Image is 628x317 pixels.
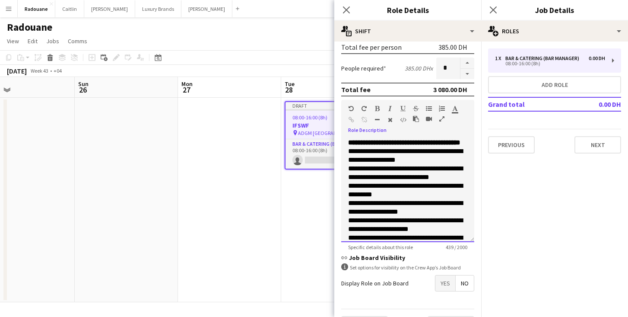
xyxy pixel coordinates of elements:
button: Insert video [426,115,432,122]
span: Jobs [46,37,59,45]
button: Horizontal Line [374,116,380,123]
a: View [3,35,22,47]
a: Jobs [43,35,63,47]
button: Next [574,136,621,154]
h1: Radouane [7,21,52,34]
span: 08:00-16:00 (8h) [292,114,327,121]
span: ADGM [GEOGRAPHIC_DATA] [298,130,360,136]
app-job-card: Draft08:00-16:00 (8h)0/1IFSWF ADGM [GEOGRAPHIC_DATA]1 RoleBar & Catering (Bar Manager)0/108:00-16... [285,101,381,170]
span: View [7,37,19,45]
div: Bar & Catering (Bar Manager) [505,55,583,61]
span: 439 / 2000 [439,244,474,250]
button: Ordered List [439,105,445,112]
span: 26 [77,85,89,95]
button: Radouane [18,0,55,17]
span: Yes [435,275,455,291]
div: Shift [334,21,481,42]
span: Week 43 [29,67,50,74]
div: 0.00 DH [589,55,605,61]
span: 28 [283,85,295,95]
button: Underline [400,105,406,112]
span: Comms [68,37,87,45]
app-card-role: Bar & Catering (Bar Manager)0/108:00-16:00 (8h) [285,139,381,169]
span: 27 [180,85,193,95]
a: Comms [64,35,91,47]
td: 0.00 DH [570,97,621,111]
div: 1 x [495,55,505,61]
label: People required [341,64,386,72]
button: Bold [374,105,380,112]
h3: Role Details [334,4,481,16]
span: Edit [28,37,38,45]
div: Total fee [341,85,371,94]
button: Clear Formatting [387,116,393,123]
button: HTML Code [400,116,406,123]
button: Paste as plain text [413,115,419,122]
button: Increase [460,58,474,69]
button: Luxury Brands [135,0,181,17]
button: Undo [348,105,354,112]
div: Draft [285,102,381,109]
div: +04 [54,67,62,74]
button: [PERSON_NAME] [84,0,135,17]
h3: Job Board Visibility [341,254,474,262]
td: Grand total [488,97,570,111]
span: Specific details about this role [341,244,420,250]
div: Roles [481,21,628,42]
div: Total fee per person [341,43,402,51]
button: Redo [361,105,367,112]
a: Edit [24,35,41,47]
div: 385.00 DH [438,43,467,51]
div: 385.00 DH x [405,64,433,72]
h3: Job Details [481,4,628,16]
span: Sun [78,80,89,88]
label: Display Role on Job Board [341,279,409,287]
button: Previous [488,136,535,154]
div: 08:00-16:00 (8h) [495,61,605,66]
span: Mon [181,80,193,88]
h3: IFSWF [285,122,381,129]
span: Tue [285,80,295,88]
button: Strikethrough [413,105,419,112]
button: Decrease [460,69,474,80]
div: [DATE] [7,67,27,75]
button: [PERSON_NAME] [181,0,232,17]
button: Italic [387,105,393,112]
button: Unordered List [426,105,432,112]
div: 3 080.00 DH [433,85,467,94]
button: Fullscreen [439,115,445,122]
div: Set options for visibility on the Crew App’s Job Board [341,263,474,272]
button: Add role [488,76,621,93]
button: Caitlin [55,0,84,17]
span: No [456,275,474,291]
button: Text Color [452,105,458,112]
